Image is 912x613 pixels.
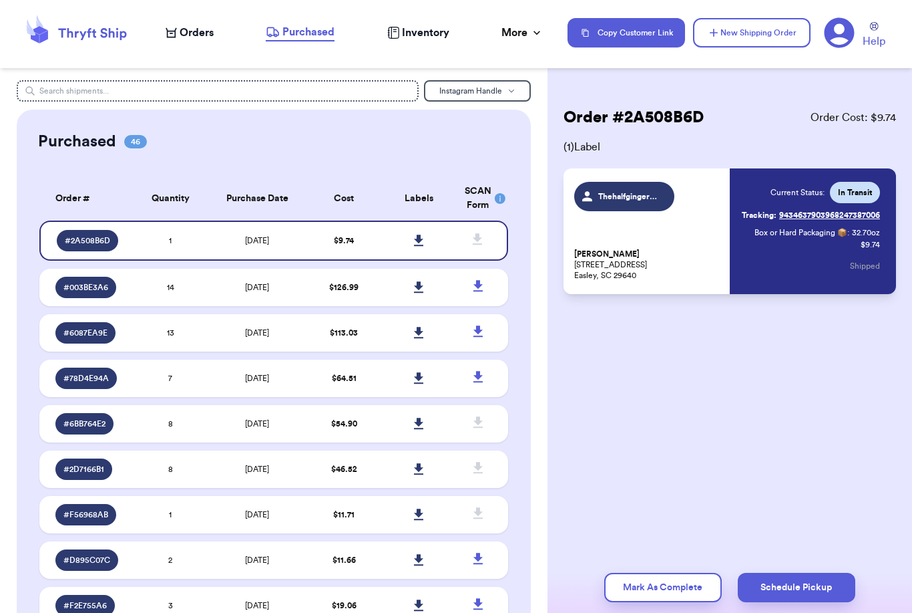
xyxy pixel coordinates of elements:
span: [DATE] [245,602,269,610]
span: 32.70 oz [852,227,880,238]
span: 2 [168,556,172,564]
span: 3 [168,602,173,610]
button: Schedule Pickup [738,573,855,602]
span: $ 46.52 [331,465,357,473]
span: # D895C07C [63,555,110,566]
span: Box or Hard Packaging 📦 [754,229,847,237]
span: Instagram Handle [439,87,502,95]
th: Purchase Date [208,176,306,221]
span: # F2E755A6 [63,600,107,611]
input: Search shipments... [17,80,419,102]
span: $ 113.03 [330,329,358,337]
span: $ 64.51 [332,374,357,382]
span: 1 [169,511,172,519]
button: Mark As Complete [604,573,722,602]
span: $ 126.99 [329,283,359,291]
div: SCAN Form [465,185,492,213]
span: $ 11.66 [332,556,356,564]
span: [DATE] [245,374,269,382]
span: ( 1 ) Label [563,139,896,155]
span: # 003BE3A6 [63,282,108,293]
p: $ 9.74 [861,239,880,250]
th: Labels [381,176,456,221]
span: 7 [168,374,172,382]
h2: Order # 2A508B6D [563,107,704,128]
span: In Transit [838,187,872,198]
th: Quantity [133,176,208,221]
span: $ 19.06 [332,602,357,610]
span: Thehalfgingergirl [598,191,662,202]
span: Orders [180,25,214,41]
span: $ 9.74 [334,237,354,245]
span: 8 [168,465,173,473]
span: # 2A508B6D [65,235,110,246]
span: # F56968AB [63,509,108,520]
span: Purchased [282,24,334,40]
span: : [847,227,849,238]
span: [DATE] [245,511,269,519]
span: Inventory [402,25,449,41]
span: $ 11.71 [333,511,355,519]
span: # 2D7166B1 [63,464,104,475]
span: [DATE] [245,329,269,337]
span: 13 [167,329,174,337]
span: Current Status: [770,187,825,198]
div: More [501,25,543,41]
span: $ 54.90 [331,420,357,428]
span: # 78D4E94A [63,373,109,384]
th: Order # [39,176,133,221]
a: Inventory [387,25,449,41]
a: Help [863,22,885,49]
span: [DATE] [245,237,269,245]
button: Copy Customer Link [567,18,685,47]
span: # 6BB764E2 [63,418,105,429]
button: Shipped [850,251,880,281]
span: 14 [167,283,174,291]
span: [PERSON_NAME] [574,249,640,259]
span: Help [863,33,885,49]
span: Tracking: [742,210,776,221]
span: # 6087EA9E [63,328,107,338]
a: Purchased [266,24,334,41]
button: Instagram Handle [424,80,531,102]
h2: Purchased [38,131,116,152]
span: 8 [168,420,173,428]
span: Order Cost: $ 9.74 [811,110,896,126]
span: [DATE] [245,420,269,428]
span: [DATE] [245,465,269,473]
a: Tracking:9434637903968247387006 [742,205,880,226]
span: 1 [169,237,172,245]
th: Cost [306,176,381,221]
span: [DATE] [245,556,269,564]
span: [DATE] [245,283,269,291]
span: 46 [124,135,147,148]
p: [STREET_ADDRESS] Easley, SC 29640 [574,249,722,281]
a: Orders [166,25,214,41]
button: New Shipping Order [693,18,811,47]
